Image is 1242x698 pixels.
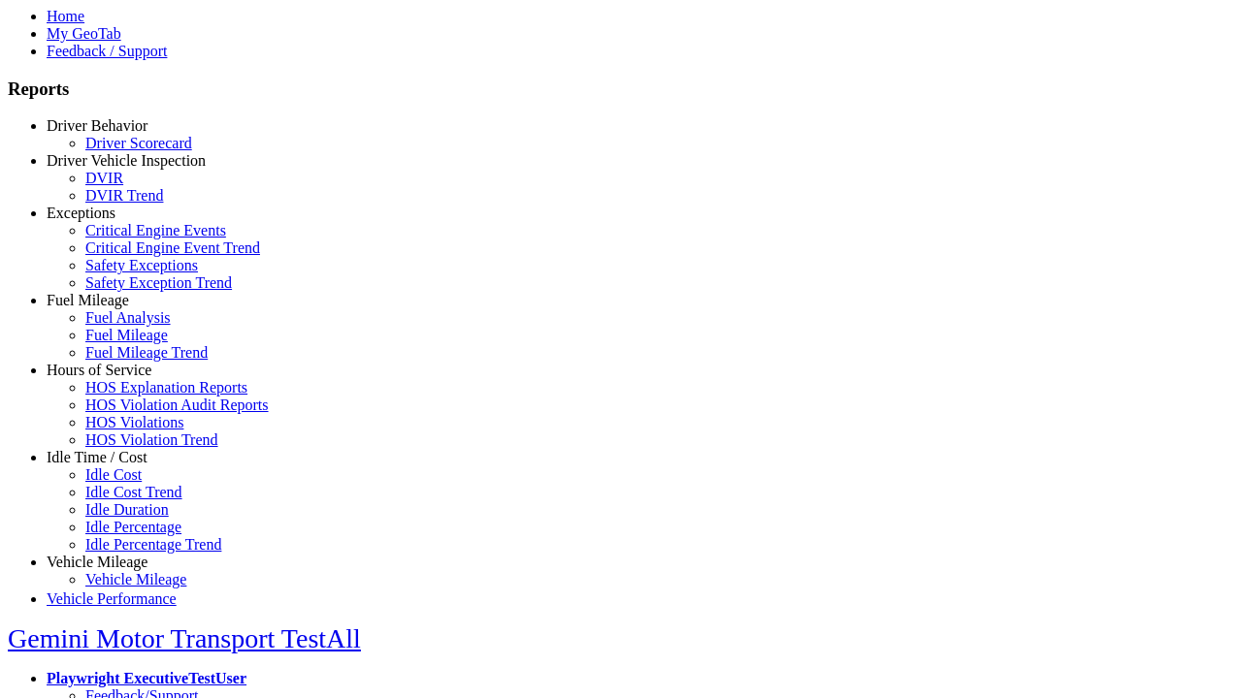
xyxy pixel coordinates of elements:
[85,519,181,535] a: Idle Percentage
[47,590,177,607] a: Vehicle Performance
[85,466,142,483] a: Idle Cost
[85,239,260,256] a: Critical Engine Event Trend
[85,187,163,204] a: DVIR Trend
[85,170,123,186] a: DVIR
[85,135,192,151] a: Driver Scorecard
[85,501,169,518] a: Idle Duration
[85,397,269,413] a: HOS Violation Audit Reports
[47,362,151,378] a: Hours of Service
[85,484,182,500] a: Idle Cost Trend
[47,292,129,308] a: Fuel Mileage
[47,8,84,24] a: Home
[85,309,171,326] a: Fuel Analysis
[85,344,208,361] a: Fuel Mileage Trend
[8,79,1234,100] h3: Reports
[85,414,183,430] a: HOS Violations
[85,571,186,587] a: Vehicle Mileage
[85,431,218,448] a: HOS Violation Trend
[47,152,206,169] a: Driver Vehicle Inspection
[8,623,361,653] a: Gemini Motor Transport TestAll
[85,222,226,238] a: Critical Engine Events
[85,274,232,291] a: Safety Exception Trend
[85,379,247,396] a: HOS Explanation Reports
[47,205,115,221] a: Exceptions
[47,43,167,59] a: Feedback / Support
[47,670,246,686] a: Playwright ExecutiveTestUser
[47,117,147,134] a: Driver Behavior
[47,25,121,42] a: My GeoTab
[85,257,198,273] a: Safety Exceptions
[85,536,221,553] a: Idle Percentage Trend
[85,327,168,343] a: Fuel Mileage
[47,449,147,465] a: Idle Time / Cost
[85,588,227,605] a: Vehicle Mileage Trend
[47,554,147,570] a: Vehicle Mileage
